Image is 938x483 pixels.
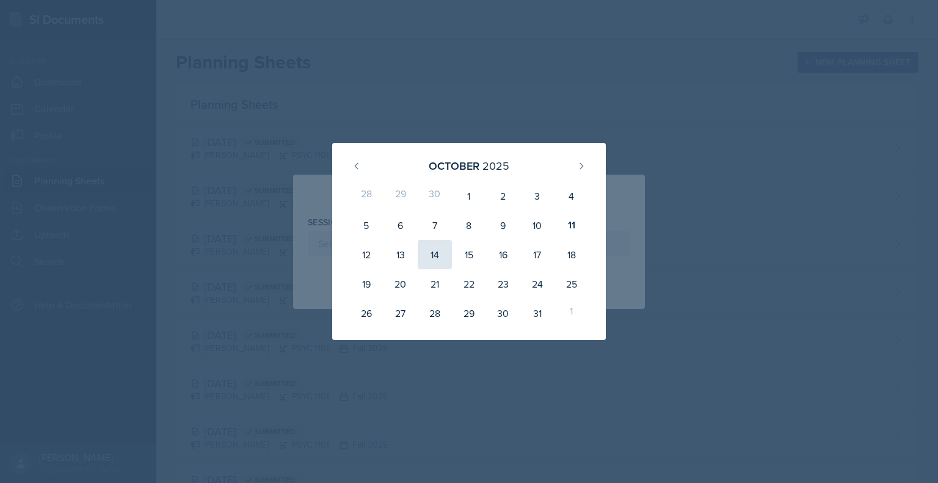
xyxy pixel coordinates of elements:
div: 29 [384,181,418,211]
div: 3 [520,181,554,211]
div: 6 [384,211,418,240]
div: 5 [349,211,384,240]
div: 21 [418,269,452,299]
div: 4 [554,181,589,211]
div: 1 [452,181,486,211]
div: 23 [486,269,520,299]
div: 26 [349,299,384,328]
div: 1 [554,299,589,328]
div: 16 [486,240,520,269]
div: 19 [349,269,384,299]
div: 2 [486,181,520,211]
div: 15 [452,240,486,269]
div: 20 [384,269,418,299]
div: 12 [349,240,384,269]
div: 18 [554,240,589,269]
div: 31 [520,299,554,328]
div: 11 [554,211,589,240]
div: October [429,158,479,174]
div: 13 [384,240,418,269]
div: 8 [452,211,486,240]
div: 28 [418,299,452,328]
div: 30 [486,299,520,328]
div: 7 [418,211,452,240]
div: 27 [384,299,418,328]
div: 10 [520,211,554,240]
div: 22 [452,269,486,299]
div: 24 [520,269,554,299]
div: 2025 [482,158,509,174]
div: 9 [486,211,520,240]
div: 25 [554,269,589,299]
div: 28 [349,181,384,211]
div: 30 [418,181,452,211]
div: 29 [452,299,486,328]
div: 17 [520,240,554,269]
div: 14 [418,240,452,269]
